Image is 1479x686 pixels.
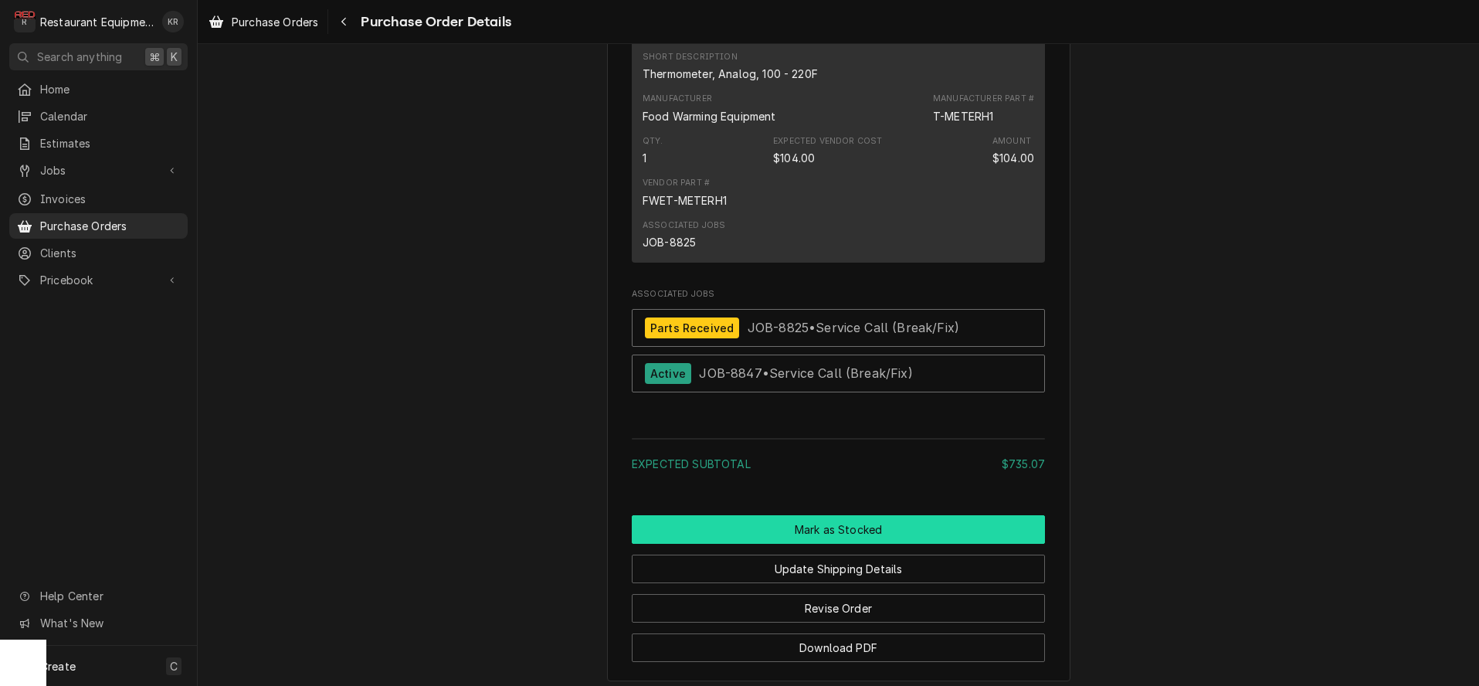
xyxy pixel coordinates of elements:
[162,11,184,32] div: Kelli Robinette's Avatar
[645,318,739,338] div: Parts Received
[643,66,818,82] div: Short Description
[9,104,188,129] a: Calendar
[632,456,1045,472] div: Subtotal
[632,355,1045,392] a: View Job
[643,150,646,166] div: Quantity
[9,583,188,609] a: Go to Help Center
[40,218,180,234] span: Purchase Orders
[40,588,178,604] span: Help Center
[40,272,157,288] span: Pricebook
[699,365,912,381] span: JOB-8847 • Service Call (Break/Fix)
[40,14,154,30] div: Restaurant Equipment Diagnostics
[632,515,1045,544] button: Mark as Stocked
[40,191,180,207] span: Invoices
[632,633,1045,662] button: Download PDF
[933,93,1034,105] div: Manufacturer Part #
[632,515,1045,662] div: Button Group
[632,544,1045,583] div: Button Group Row
[643,219,725,232] div: Associated Jobs
[643,93,712,105] div: Manufacturer
[632,583,1045,623] div: Button Group Row
[40,615,178,631] span: What's New
[9,76,188,102] a: Home
[9,267,188,293] a: Go to Pricebook
[632,39,1045,263] div: Line Item
[9,43,188,70] button: Search anything⌘K
[643,192,727,209] div: FWET-METERH1
[645,363,691,384] div: Active
[632,309,1045,347] a: View Job
[773,150,815,166] div: Expected Vendor Cost
[632,594,1045,623] button: Revise Order
[643,177,710,189] div: Vendor Part #
[643,51,738,63] div: Short Description
[632,457,751,470] span: Expected Subtotal
[14,11,36,32] div: R
[643,93,776,124] div: Manufacturer
[40,81,180,97] span: Home
[9,131,188,156] a: Estimates
[331,9,356,34] button: Navigate back
[9,186,188,212] a: Invoices
[40,135,180,151] span: Estimates
[1002,456,1045,472] div: $735.07
[632,515,1045,544] div: Button Group Row
[202,9,324,35] a: Purchase Orders
[632,623,1045,662] div: Button Group Row
[9,610,188,636] a: Go to What's New
[40,660,76,673] span: Create
[643,234,696,250] div: JOB-8825
[773,135,882,148] div: Expected Vendor Cost
[643,135,663,166] div: Quantity
[9,240,188,266] a: Clients
[643,135,663,148] div: Qty.
[643,51,818,82] div: Short Description
[9,213,188,239] a: Purchase Orders
[40,162,157,178] span: Jobs
[40,245,180,261] span: Clients
[14,11,36,32] div: Restaurant Equipment Diagnostics's Avatar
[9,158,188,183] a: Go to Jobs
[171,49,178,65] span: K
[149,49,160,65] span: ⌘
[992,135,1031,148] div: Amount
[992,135,1034,166] div: Amount
[643,108,776,124] div: Manufacturer
[632,288,1045,400] div: Associated Jobs
[933,108,993,124] div: Part Number
[632,288,1045,301] span: Associated Jobs
[748,320,959,335] span: JOB-8825 • Service Call (Break/Fix)
[773,135,882,166] div: Expected Vendor Cost
[992,150,1034,166] div: Amount
[933,93,1034,124] div: Part Number
[356,12,511,32] span: Purchase Order Details
[37,49,122,65] span: Search anything
[632,555,1045,583] button: Update Shipping Details
[170,658,178,674] span: C
[232,14,318,30] span: Purchase Orders
[40,108,180,124] span: Calendar
[632,433,1045,483] div: Amount Summary
[162,11,184,32] div: KR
